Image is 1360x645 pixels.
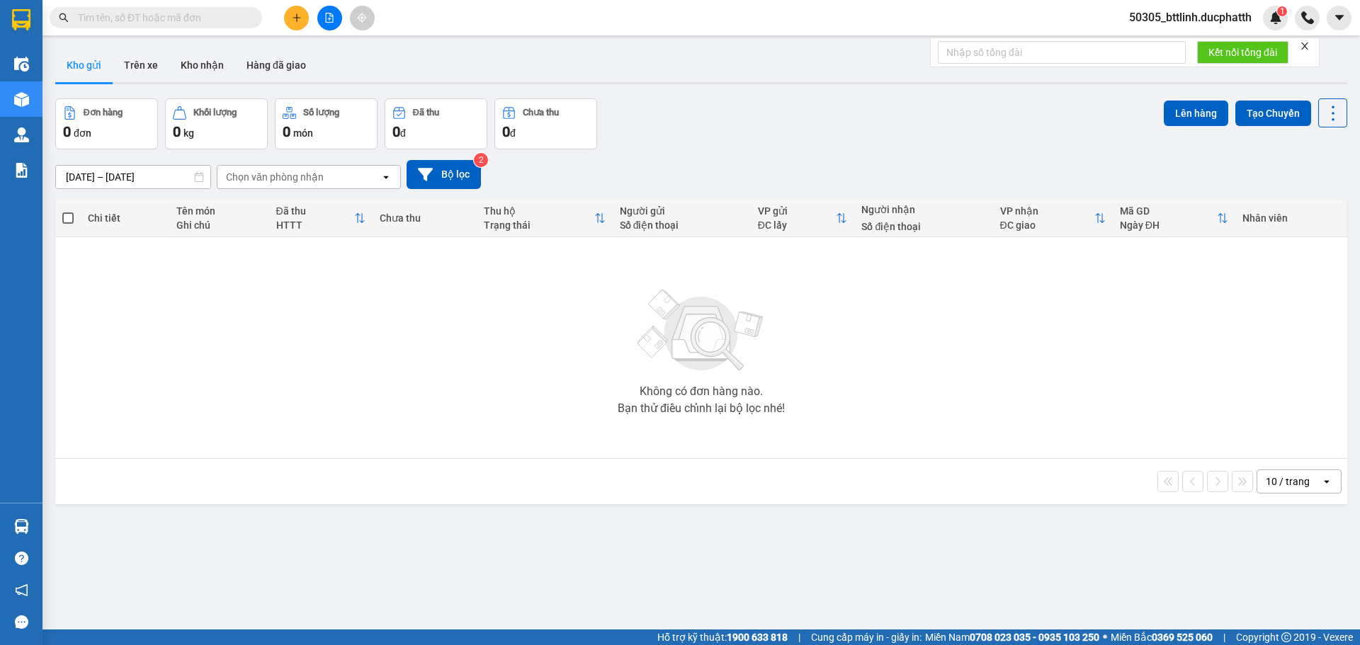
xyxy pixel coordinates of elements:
button: Đơn hàng0đơn [55,98,158,149]
img: icon-new-feature [1269,11,1282,24]
span: Miền Nam [925,629,1099,645]
button: Khối lượng0kg [165,98,268,149]
button: Hàng đã giao [235,48,317,82]
img: svg+xml;base64,PHN2ZyBjbGFzcz0ibGlzdC1wbHVnX19zdmciIHhtbG5zPSJodHRwOi8vd3d3LnczLm9yZy8yMDAwL3N2Zy... [630,281,772,380]
span: 0 [173,123,181,140]
input: Tìm tên, số ĐT hoặc mã đơn [78,10,245,25]
div: Thu hộ [484,205,594,217]
sup: 1 [1277,6,1287,16]
th: Toggle SortBy [993,200,1113,237]
span: aim [357,13,367,23]
span: đ [400,127,406,139]
span: copyright [1281,632,1291,642]
svg: open [1321,476,1332,487]
div: Chọn văn phòng nhận [226,170,324,184]
span: Kết nối tổng đài [1208,45,1277,60]
div: Bạn thử điều chỉnh lại bộ lọc nhé! [618,403,785,414]
button: Bộ lọc [407,160,481,189]
div: Chưa thu [380,212,470,224]
span: đ [510,127,516,139]
span: caret-down [1333,11,1346,24]
button: Đã thu0đ [385,98,487,149]
div: Tên món [176,205,262,217]
button: Số lượng0món [275,98,378,149]
button: aim [350,6,375,30]
th: Toggle SortBy [1113,200,1235,237]
span: search [59,13,69,23]
span: Cung cấp máy in - giấy in: [811,629,922,645]
span: | [798,629,800,645]
svg: open [380,171,392,183]
strong: 0708 023 035 - 0935 103 250 [970,632,1099,643]
th: Toggle SortBy [751,200,855,237]
div: VP gửi [758,205,837,217]
img: warehouse-icon [14,57,29,72]
button: file-add [317,6,342,30]
span: 50305_bttlinh.ducphatth [1118,8,1263,26]
div: Không có đơn hàng nào. [640,386,763,397]
div: Trạng thái [484,219,594,231]
button: Chưa thu0đ [494,98,597,149]
div: VP nhận [1000,205,1094,217]
sup: 2 [474,153,488,167]
span: món [293,127,313,139]
div: Số điện thoại [620,219,744,231]
div: 10 / trang [1266,474,1310,489]
th: Toggle SortBy [269,200,373,237]
div: Người gửi [620,205,744,217]
span: 0 [283,123,290,140]
span: close [1300,41,1310,51]
img: warehouse-icon [14,519,29,534]
div: Ngày ĐH [1120,219,1217,231]
div: Nhân viên [1242,212,1340,224]
button: plus [284,6,309,30]
input: Select a date range. [56,166,210,188]
span: message [15,615,28,629]
span: Miền Bắc [1111,629,1213,645]
div: Chi tiết [88,212,161,224]
input: Nhập số tổng đài [938,41,1186,64]
img: phone-icon [1301,11,1314,24]
div: Người nhận [861,204,985,215]
div: Đã thu [413,108,439,118]
img: solution-icon [14,163,29,178]
button: Kho gửi [55,48,113,82]
button: Lên hàng [1164,101,1228,126]
span: ⚪️ [1103,634,1107,640]
span: question-circle [15,552,28,565]
div: Mã GD [1120,205,1217,217]
button: Trên xe [113,48,169,82]
button: Tạo Chuyến [1235,101,1311,126]
span: Hỗ trợ kỹ thuật: [657,629,788,645]
div: Khối lượng [193,108,237,118]
span: file-add [324,13,334,23]
span: | [1223,629,1225,645]
span: 1 [1279,6,1284,16]
button: Kết nối tổng đài [1197,41,1288,64]
div: Số lượng [303,108,339,118]
th: Toggle SortBy [477,200,613,237]
div: Đơn hàng [84,108,123,118]
span: đơn [74,127,91,139]
span: 0 [392,123,400,140]
span: 0 [63,123,71,140]
img: logo-vxr [12,9,30,30]
div: Ghi chú [176,219,262,231]
span: kg [183,127,194,139]
span: 0 [502,123,510,140]
div: Số điện thoại [861,221,985,232]
span: plus [292,13,302,23]
strong: 0369 525 060 [1152,632,1213,643]
div: ĐC giao [1000,219,1094,231]
button: caret-down [1327,6,1351,30]
div: Chưa thu [523,108,559,118]
img: warehouse-icon [14,92,29,107]
div: Đã thu [276,205,355,217]
span: notification [15,583,28,597]
div: ĐC lấy [758,219,837,231]
button: Kho nhận [169,48,235,82]
strong: 1900 633 818 [727,632,788,643]
img: warehouse-icon [14,127,29,142]
div: HTTT [276,219,355,231]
